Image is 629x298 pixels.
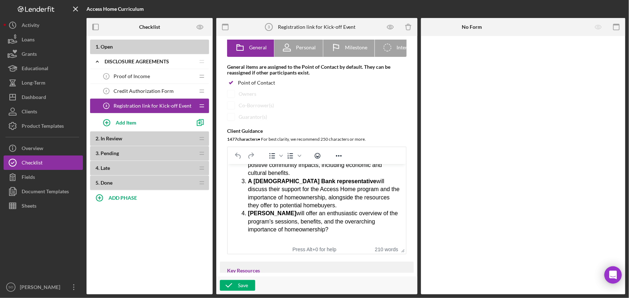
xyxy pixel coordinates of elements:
[90,190,209,205] button: ADD PHASE
[106,74,107,78] tspan: 1
[397,45,414,50] span: Internal
[22,199,36,215] div: Sheets
[96,150,99,156] span: 3 .
[22,141,43,157] div: Overview
[22,155,43,172] div: Checklist
[4,18,83,32] button: Activity
[116,116,136,129] div: Add Item
[311,151,324,161] button: Emojis
[287,247,342,252] div: Press Alt+0 for help
[96,165,99,171] span: 4 .
[101,165,110,171] span: Late
[604,266,622,284] div: Open Intercom Messenger
[227,268,407,274] div: Key Resources
[108,195,137,201] b: ADD PHASE
[22,18,39,34] div: Activity
[227,136,407,143] div: For best clarity, we recommend 250 characters or more.
[22,61,48,77] div: Educational
[192,19,208,35] button: Preview as
[105,59,195,64] div: Disclosure Agreements
[238,80,275,86] div: Point of Contact
[278,24,356,30] div: Registration link for Kick-off Event
[106,104,107,108] tspan: 3
[114,88,174,94] span: Credit Authorization Form
[220,280,255,291] button: Save
[22,32,35,49] div: Loans
[97,115,191,130] button: Add Item
[375,247,398,252] button: 210 words
[239,114,267,120] div: Guarantor(s)
[228,164,406,245] iframe: Rich Text Area
[18,280,65,296] div: [PERSON_NAME]
[232,151,244,161] button: Undo
[266,151,284,161] div: Bullet list
[139,24,160,30] b: Checklist
[4,32,83,47] button: Loans
[96,180,99,186] span: 5 .
[239,103,274,108] div: Co-Borrower(s)
[296,45,316,50] span: Personal
[22,47,37,63] div: Grants
[462,24,482,30] b: No Form
[4,170,83,184] button: Fields
[101,150,119,156] span: Pending
[4,90,83,104] button: Dashboard
[4,104,83,119] button: Clients
[101,135,122,141] span: In Review
[8,285,13,289] text: SO
[4,184,83,199] button: Document Templates
[114,73,150,79] span: Proof of Income
[101,44,113,50] span: Open
[22,170,35,186] div: Fields
[4,280,83,294] button: SO[PERSON_NAME]
[96,44,99,50] span: 1 .
[22,104,37,121] div: Clients
[4,155,83,170] button: Checklist
[96,135,99,141] span: 2 .
[245,151,257,161] button: Redo
[101,180,112,186] span: Done
[4,119,83,133] button: Product Templates
[4,61,83,76] button: Educational
[22,90,46,106] div: Dashboard
[268,25,270,29] tspan: 3
[284,151,302,161] div: Numbered list
[238,280,248,291] div: Save
[22,119,64,135] div: Product Templates
[4,141,83,155] button: Overview
[398,245,406,254] div: Press the Up and Down arrow keys to resize the editor.
[4,47,83,61] button: Grants
[4,199,83,213] button: Sheets
[22,184,69,200] div: Document Templates
[114,103,191,109] span: Registration link for Kick-off Event
[333,151,345,161] button: Reveal or hide additional toolbar items
[87,6,144,12] b: Access Home Curriculum
[239,91,256,97] div: Owners
[106,89,107,93] tspan: 2
[249,45,267,50] span: General
[227,64,407,76] div: General items are assigned to the Point of Contact by default. They can be reassigned if other pa...
[345,45,367,50] span: Milestone
[227,128,407,134] div: Client Guidance
[22,76,45,92] div: Long-Term
[227,136,260,142] b: 1477 character s •
[4,76,83,90] button: Long-Term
